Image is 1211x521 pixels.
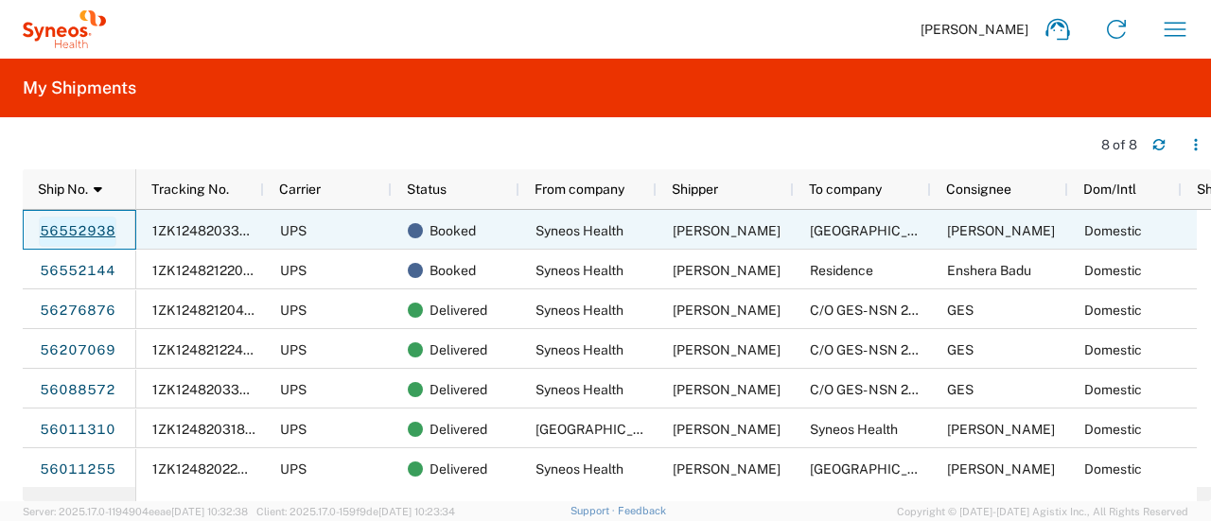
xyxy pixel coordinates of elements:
[152,303,291,318] span: 1ZK124821204561478
[23,77,136,99] h2: My Shipments
[1101,136,1137,153] div: 8 of 8
[38,182,88,197] span: Ship No.
[279,182,321,197] span: Carrier
[897,503,1188,520] span: Copyright © [DATE]-[DATE] Agistix Inc., All Rights Reserved
[280,223,307,238] span: UPS
[618,505,666,516] a: Feedback
[152,342,290,357] span: 1ZK124821224421788
[570,505,618,516] a: Support
[809,182,882,197] span: To company
[407,182,447,197] span: Status
[280,461,307,477] span: UPS
[947,263,1031,278] span: Enshera Badu
[535,303,623,318] span: Syneos Health
[280,263,307,278] span: UPS
[430,409,487,449] span: Delivered
[1084,461,1142,477] span: Domestic
[39,296,116,326] a: 56276876
[535,223,623,238] span: Syneos Health
[947,303,974,318] span: GES
[672,182,718,197] span: Shipper
[430,449,487,489] span: Delivered
[535,342,623,357] span: Syneos Health
[1083,182,1136,197] span: Dom/Intl
[39,217,116,247] a: 56552938
[430,370,487,409] span: Delivered
[1084,382,1142,397] span: Domestic
[152,382,291,397] span: 1ZK124820332002161
[673,342,781,357] span: Krista Slowikowski
[921,21,1028,38] span: [PERSON_NAME]
[256,506,455,517] span: Client: 2025.17.0-159f9de
[535,382,623,397] span: Syneos Health
[39,455,116,485] a: 56011255
[280,422,307,437] span: UPS
[378,506,455,517] span: [DATE] 10:23:34
[430,330,487,370] span: Delivered
[152,422,295,437] span: 1ZK124820318000476
[280,382,307,397] span: UPS
[280,303,307,318] span: UPS
[280,342,307,357] span: UPS
[171,506,248,517] span: [DATE] 10:32:38
[1084,342,1142,357] span: Domestic
[1084,303,1142,318] span: Domestic
[810,303,933,318] span: C/O GES- NSN 2025
[39,415,116,445] a: 56011310
[39,336,116,366] a: 56207069
[946,182,1011,197] span: Consignee
[430,211,476,251] span: Booked
[152,461,297,477] span: 1ZK124820226496053
[1084,223,1142,238] span: Domestic
[810,342,933,357] span: C/O GES- NSN 2025
[810,223,945,238] span: Newark Airport Marriott
[673,461,781,477] span: Krista Slowikowski
[673,263,781,278] span: Krista Slowikowski
[947,223,1055,238] span: Lisa Kelly
[810,461,995,477] span: Atlanta Airport Marriott
[430,251,476,290] span: Booked
[673,422,781,437] span: Darin Smith
[535,422,721,437] span: Atlanta Airport Marriott
[535,182,624,197] span: From company
[810,422,898,437] span: Syneos Health
[810,382,933,397] span: C/O GES- NSN 2025
[673,382,781,397] span: Krista Slowikowski
[673,303,781,318] span: Krista Slowikowski
[535,263,623,278] span: Syneos Health
[1084,263,1142,278] span: Domestic
[535,461,623,477] span: Syneos Health
[810,263,873,278] span: Residence
[947,382,974,397] span: GES
[1084,422,1142,437] span: Domestic
[39,256,116,287] a: 56552144
[430,290,487,330] span: Delivered
[151,182,229,197] span: Tracking No.
[39,375,116,406] a: 56088572
[947,461,1055,477] span: Darin Smith
[23,506,248,517] span: Server: 2025.17.0-1194904eeae
[947,422,1055,437] span: Krista Slowikowski
[152,223,298,238] span: 1ZK124820339939923
[947,342,974,357] span: GES
[152,263,291,278] span: 1ZK124821220498918
[673,223,781,238] span: Krista Slowikowski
